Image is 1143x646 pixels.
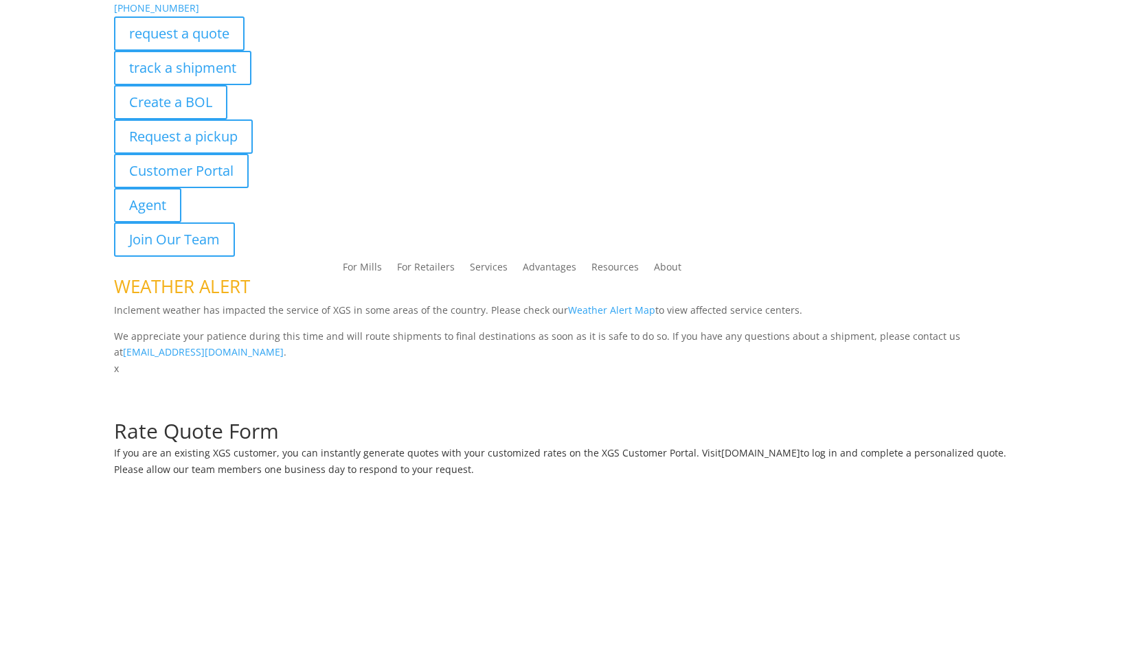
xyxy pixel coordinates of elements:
h1: Request a Quote [114,377,1028,404]
a: For Retailers [397,262,455,277]
p: Complete the form below for a customized quote based on your shipping needs. [114,404,1028,421]
a: Resources [591,262,639,277]
a: Join Our Team [114,222,235,257]
a: [PHONE_NUMBER] [114,1,199,14]
p: We appreciate your patience during this time and will route shipments to final destinations as so... [114,328,1028,361]
a: [DOMAIN_NAME] [721,446,800,459]
h6: Please allow our team members one business day to respond to your request. [114,465,1028,481]
a: Create a BOL [114,85,227,119]
a: Request a pickup [114,119,253,154]
a: Advantages [523,262,576,277]
a: For Mills [343,262,382,277]
h1: Rate Quote Form [114,421,1028,448]
span: to log in and complete a personalized quote. [800,446,1006,459]
a: [EMAIL_ADDRESS][DOMAIN_NAME] [123,345,284,358]
a: Customer Portal [114,154,249,188]
span: If you are an existing XGS customer, you can instantly generate quotes with your customized rates... [114,446,721,459]
a: About [654,262,681,277]
span: WEATHER ALERT [114,274,250,299]
a: Services [470,262,508,277]
p: Inclement weather has impacted the service of XGS in some areas of the country. Please check our ... [114,302,1028,328]
a: track a shipment [114,51,251,85]
a: Weather Alert Map [568,303,655,316]
a: request a quote [114,16,245,51]
a: Agent [114,188,181,222]
p: x [114,360,1028,377]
